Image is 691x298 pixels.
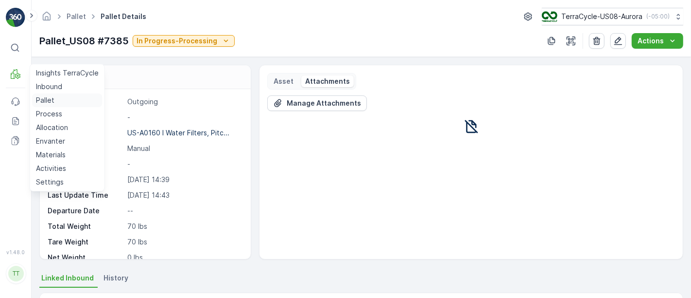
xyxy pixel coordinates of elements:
[127,175,241,185] p: [DATE] 14:39
[632,33,683,49] button: Actions
[99,12,148,21] span: Pallet Details
[127,222,241,231] p: 70 lbs
[127,144,241,153] p: Manual
[39,34,129,48] p: Pallet_US08 #7385
[542,11,557,22] img: image_ci7OI47.png
[561,12,642,21] p: TerraCycle-US08-Aurora
[137,36,217,46] p: In Progress-Processing
[305,76,350,86] p: Attachments
[48,253,123,262] p: Net Weight
[6,8,25,27] img: logo
[6,249,25,255] span: v 1.48.0
[41,15,52,23] a: Homepage
[127,112,241,122] p: -
[127,237,241,247] p: 70 lbs
[6,257,25,290] button: TT
[48,237,123,247] p: Tare Weight
[41,273,94,283] span: Linked Inbound
[67,12,86,20] a: Pallet
[127,159,241,169] p: -
[133,35,235,47] button: In Progress-Processing
[48,190,123,200] p: Last Update Time
[127,190,241,200] p: [DATE] 14:43
[104,273,128,283] span: History
[48,206,123,216] p: Departure Date
[287,98,361,108] p: Manage Attachments
[127,253,241,262] p: 0 lbs
[638,36,664,46] p: Actions
[542,8,683,25] button: TerraCycle-US08-Aurora(-05:00)
[646,13,670,20] p: ( -05:00 )
[127,129,229,137] p: US-A0160 I Water Filters, Pitc...
[48,222,123,231] p: Total Weight
[127,97,241,107] p: Outgoing
[8,266,24,281] div: TT
[274,76,294,86] p: Asset
[267,95,367,111] button: Manage Attachments
[127,206,241,216] p: --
